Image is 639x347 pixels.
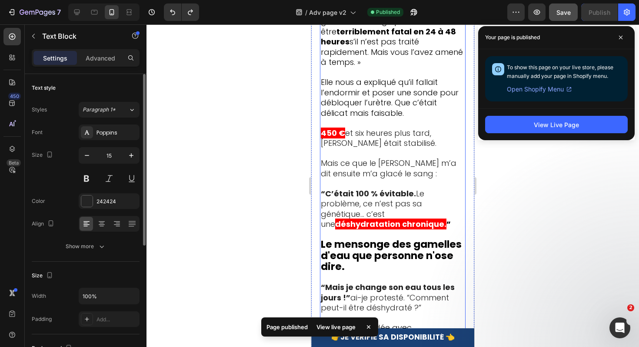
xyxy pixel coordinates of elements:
[589,8,610,17] div: Publish
[164,3,199,21] div: Undo/Redo
[32,239,140,254] button: Show more
[66,242,106,251] div: Show more
[42,31,116,41] p: Text Block
[627,304,634,311] span: 2
[10,2,145,23] strong: terriblement fatal en 24 à 48 heures
[32,84,56,92] div: Text style
[24,194,135,205] strong: déshydratation chronique.
[556,9,571,16] span: Save
[97,316,137,323] div: Add...
[10,257,143,289] span: ai-je protesté. “Comment peut-il être déshydraté ?”
[609,317,630,338] iframe: Intercom live chat
[266,323,308,331] p: Page published
[10,164,113,206] span: Le problème, ce n’est pas sa génétique… c’est une
[581,3,618,21] button: Publish
[10,103,125,125] span: et six heures plus tard, [PERSON_NAME] était stabilisé.
[10,213,150,249] strong: Le mensonge des gamelles d'eau que personne n'ose dire.
[8,93,21,100] div: 450
[10,103,34,114] strong: 450 €
[311,321,361,333] div: View live page
[507,64,613,79] span: To show this page on your live store, please manually add your page in Shopify menu.
[507,84,564,94] span: Open Shopify Menu
[32,218,56,230] div: Align
[10,133,145,155] span: Mais ce que le [PERSON_NAME] m’a dit ensuite m’a glacé le sang :
[32,270,55,282] div: Size
[7,159,21,166] div: Beta
[311,24,474,347] iframe: Design area
[534,120,579,129] div: View Live Page
[57,7,61,17] p: 7
[43,54,67,63] p: Settings
[97,129,137,137] div: Poppins
[79,288,139,304] input: Auto
[3,3,65,21] button: 7
[305,8,307,17] span: /
[485,116,628,133] button: View Live Page
[97,198,137,206] div: 242424
[10,52,147,94] span: Elle nous a expliqué qu’il fallait l’endormir et poser une sonde pour débloquer l’urètre. Que c’é...
[10,257,143,279] strong: “Mais je change son eau tous les jours !”
[32,106,47,114] div: Styles
[32,128,43,136] div: Font
[86,54,115,63] p: Advanced
[549,3,578,21] button: Save
[10,298,100,319] span: Elle m’a regardée avec bienveillance.
[83,106,116,114] span: Paragraph 1*
[309,8,346,17] span: Adv page v2
[32,197,45,205] div: Color
[135,194,140,205] strong: ”
[79,102,140,118] button: Paragraph 1*
[32,315,52,323] div: Padding
[32,292,46,300] div: Width
[376,8,400,16] span: Published
[10,164,105,175] strong: “C’était 100 % évitable.
[485,33,540,42] p: Your page is published
[32,149,55,161] div: Size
